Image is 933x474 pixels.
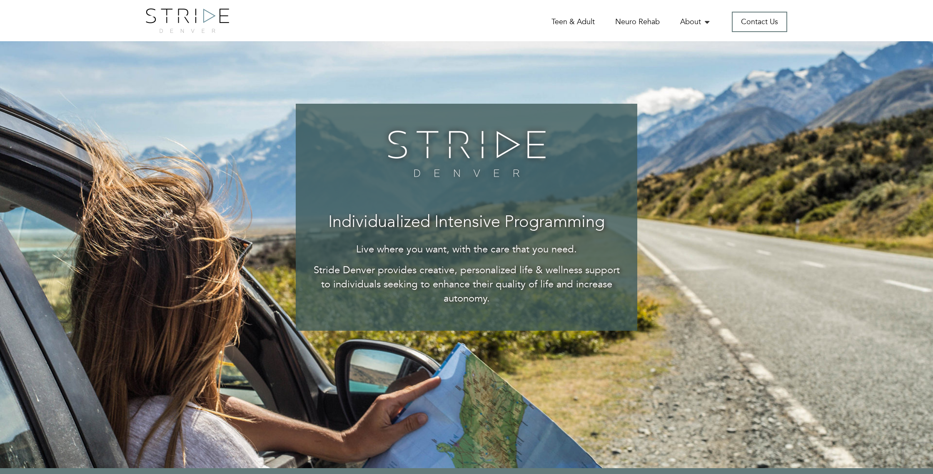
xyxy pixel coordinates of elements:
a: Contact Us [732,12,787,32]
img: logo.png [146,8,229,33]
p: Live where you want, with the care that you need. [312,242,621,257]
a: About [680,17,711,27]
p: Stride Denver provides creative, personalized life & wellness support to individuals seeking to e... [312,263,621,306]
img: banner-logo.png [382,125,551,183]
a: Teen & Adult [551,17,595,27]
a: Neuro Rehab [615,17,660,27]
h3: Individualized Intensive Programming [312,214,621,232]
